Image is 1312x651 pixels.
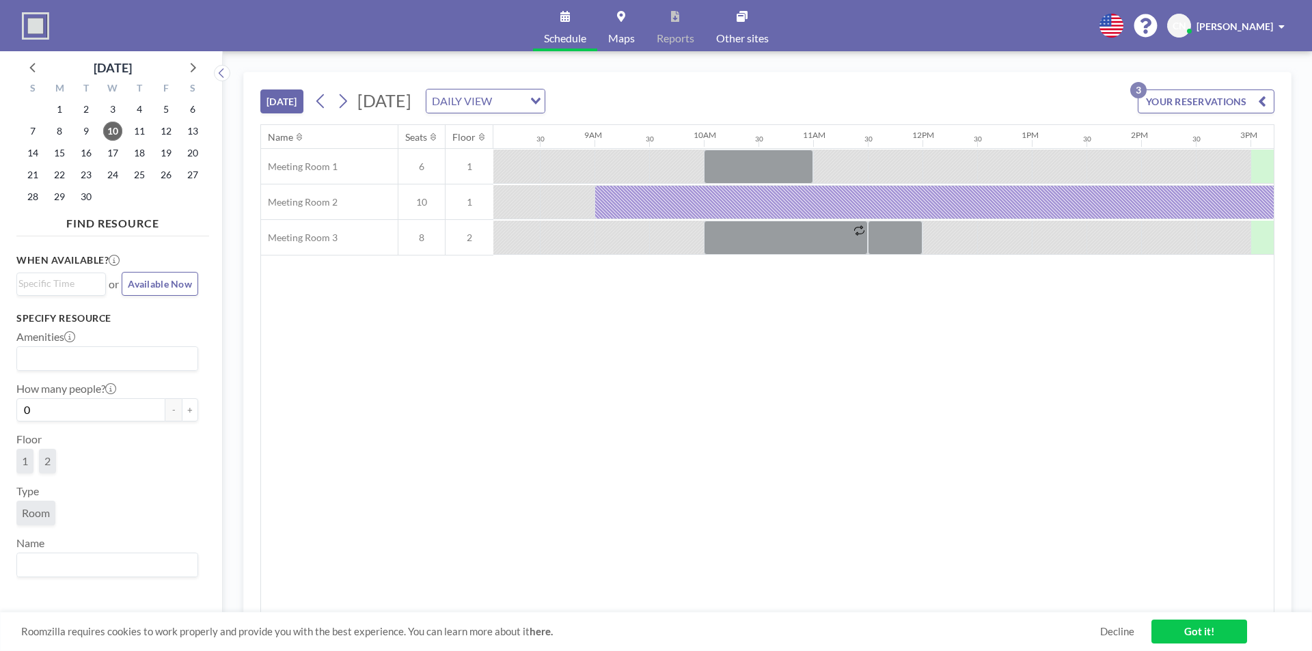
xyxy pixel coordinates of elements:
div: 30 [646,135,654,143]
span: Schedule [544,33,586,44]
span: Saturday, September 20, 2025 [183,143,202,163]
span: 8 [398,232,445,244]
input: Search for option [18,276,98,291]
span: Thursday, September 18, 2025 [130,143,149,163]
div: F [152,81,179,98]
p: 3 [1130,82,1147,98]
span: Wednesday, September 24, 2025 [103,165,122,184]
div: Floor [452,131,476,143]
span: or [109,277,119,291]
span: Saturday, September 13, 2025 [183,122,202,141]
div: 30 [1192,135,1201,143]
span: Tuesday, September 16, 2025 [77,143,96,163]
h4: FIND RESOURCE [16,211,209,230]
label: Amenities [16,330,75,344]
span: Sunday, September 14, 2025 [23,143,42,163]
span: Maps [608,33,635,44]
span: Wednesday, September 3, 2025 [103,100,122,119]
span: Tuesday, September 30, 2025 [77,187,96,206]
div: 11AM [803,130,825,140]
span: Reports [657,33,694,44]
div: 10AM [694,130,716,140]
div: Search for option [17,347,197,370]
span: Thursday, September 4, 2025 [130,100,149,119]
span: Meeting Room 3 [261,232,338,244]
label: Type [16,484,39,498]
span: 1 [446,161,493,173]
button: + [182,398,198,421]
div: 3PM [1240,130,1257,140]
div: 30 [536,135,545,143]
span: Available Now [128,278,192,290]
span: Monday, September 8, 2025 [50,122,69,141]
div: 2PM [1131,130,1148,140]
span: [PERSON_NAME] [1197,20,1273,32]
div: Search for option [17,273,105,294]
div: Name [268,131,293,143]
span: 1 [446,196,493,208]
div: Search for option [426,89,545,113]
h3: Specify resource [16,312,198,324]
span: Meeting Room 2 [261,196,338,208]
span: Sunday, September 21, 2025 [23,165,42,184]
span: DAILY VIEW [429,92,495,110]
span: Room [22,506,50,520]
span: Thursday, September 25, 2025 [130,165,149,184]
div: [DATE] [94,58,132,77]
label: How many people? [16,382,116,396]
div: T [73,81,100,98]
button: Available Now [122,272,198,296]
button: YOUR RESERVATIONS3 [1138,89,1274,113]
span: 2 [446,232,493,244]
div: 30 [864,135,873,143]
img: organization-logo [22,12,49,40]
span: Tuesday, September 2, 2025 [77,100,96,119]
a: here. [530,625,553,637]
div: 9AM [584,130,602,140]
a: Got it! [1151,620,1247,643]
span: Wednesday, September 17, 2025 [103,143,122,163]
div: 30 [974,135,982,143]
span: [DATE] [357,90,411,111]
div: S [179,81,206,98]
span: Saturday, September 27, 2025 [183,165,202,184]
span: Other sites [716,33,769,44]
label: Name [16,536,44,550]
button: [DATE] [260,89,303,113]
div: W [100,81,126,98]
div: Search for option [17,553,197,577]
span: Saturday, September 6, 2025 [183,100,202,119]
button: - [165,398,182,421]
div: 1PM [1022,130,1039,140]
div: 30 [1083,135,1091,143]
span: Friday, September 12, 2025 [156,122,176,141]
span: Wednesday, September 10, 2025 [103,122,122,141]
div: T [126,81,152,98]
input: Search for option [496,92,522,110]
div: 12PM [912,130,934,140]
label: Floor [16,432,42,446]
span: 6 [398,161,445,173]
span: Monday, September 22, 2025 [50,165,69,184]
a: Decline [1100,625,1134,638]
input: Search for option [18,556,190,574]
span: CN [1173,20,1186,32]
span: 2 [44,454,51,468]
span: Friday, September 26, 2025 [156,165,176,184]
span: Friday, September 5, 2025 [156,100,176,119]
div: S [20,81,46,98]
span: Monday, September 1, 2025 [50,100,69,119]
span: Thursday, September 11, 2025 [130,122,149,141]
div: 30 [755,135,763,143]
span: Tuesday, September 23, 2025 [77,165,96,184]
span: 10 [398,196,445,208]
span: Sunday, September 28, 2025 [23,187,42,206]
span: Meeting Room 1 [261,161,338,173]
span: 1 [22,454,28,468]
span: Monday, September 15, 2025 [50,143,69,163]
div: M [46,81,73,98]
input: Search for option [18,350,190,368]
span: Roomzilla requires cookies to work properly and provide you with the best experience. You can lea... [21,625,1100,638]
span: Friday, September 19, 2025 [156,143,176,163]
span: Monday, September 29, 2025 [50,187,69,206]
